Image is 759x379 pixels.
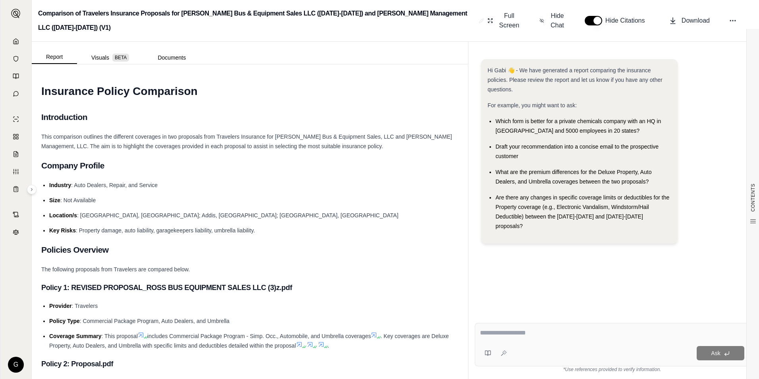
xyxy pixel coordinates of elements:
[475,366,749,373] div: *Use references provided to verify information.
[8,6,24,21] button: Expand sidebar
[112,54,129,62] span: BETA
[495,169,651,185] span: What are the premium differences for the Deluxe Property, Auto Dealers, and Umbrella coverages be...
[682,16,710,25] span: Download
[5,181,27,197] a: Coverage Table
[80,318,229,324] span: : Commercial Package Program, Auto Dealers, and Umbrella
[76,227,255,234] span: : Property damage, auto liability, garagekeepers liability, umbrella liability.
[41,133,452,149] span: This comparison outlines the different coverages in two proposals from Travelers Insurance for [P...
[5,129,27,145] a: Policy Comparisons
[666,13,713,29] button: Download
[72,303,98,309] span: : Travelers
[49,227,76,234] span: Key Risks
[5,68,27,84] a: Prompt Library
[71,182,158,188] span: : Auto Dealers, Repair, and Service
[143,51,200,64] button: Documents
[41,242,458,258] h2: Policies Overview
[5,224,27,240] a: Legal Search Engine
[49,318,80,324] span: Policy Type
[60,197,96,203] span: : Not Available
[49,182,71,188] span: Industry
[77,51,143,64] button: Visuals
[5,207,27,222] a: Contract Analysis
[77,212,399,219] span: : [GEOGRAPHIC_DATA], [GEOGRAPHIC_DATA]; Addis, [GEOGRAPHIC_DATA]; [GEOGRAPHIC_DATA], [GEOGRAPHIC_...
[697,346,744,360] button: Ask
[41,109,458,126] h2: Introduction
[605,16,650,25] span: Hide Citations
[8,357,24,373] div: G
[495,194,669,229] span: Are there any changes in specific coverage limits or deductibles for the Property coverage (e.g.,...
[495,118,661,134] span: Which form is better for a private chemicals company with an HQ in [GEOGRAPHIC_DATA] and 5000 emp...
[41,157,458,174] h2: Company Profile
[495,143,659,159] span: Draft your recommendation into a concise email to the prospective customer
[549,11,566,30] span: Hide Chat
[41,357,458,371] h3: Policy 2: Proposal.pdf
[711,350,720,356] span: Ask
[11,9,21,18] img: Expand sidebar
[41,280,458,295] h3: Policy 1: REVISED PROPOSAL_ROSS BUS EQUIPMENT SALES LLC (3)z.pdf
[49,197,60,203] span: Size
[27,185,37,194] button: Expand sidebar
[32,50,77,64] button: Report
[750,184,756,212] span: CONTENTS
[536,8,569,33] button: Hide Chat
[102,333,138,339] span: : This proposal
[498,11,520,30] span: Full Screen
[327,342,329,349] span: .
[41,80,458,102] h1: Insurance Policy Comparison
[5,86,27,102] a: Chat
[487,102,577,108] span: For example, you might want to ask:
[147,333,371,339] span: includes Commercial Package Program - Simp. Occ., Automobile, and Umbrella coverages
[5,164,27,180] a: Custom Report
[484,8,524,33] button: Full Screen
[38,6,476,35] h2: Comparison of Travelers Insurance Proposals for [PERSON_NAME] Bus & Equipment Sales LLC ([DATE]-[...
[487,67,662,93] span: Hi Gabi 👋 - We have generated a report comparing the insurance policies. Please review the report...
[5,33,27,49] a: Home
[41,266,190,273] span: The following proposals from Travelers are compared below.
[49,333,102,339] span: Coverage Summary
[5,111,27,127] a: Single Policy
[49,303,72,309] span: Provider
[5,146,27,162] a: Claim Coverage
[49,212,77,219] span: Location/s
[5,51,27,67] a: Documents Vault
